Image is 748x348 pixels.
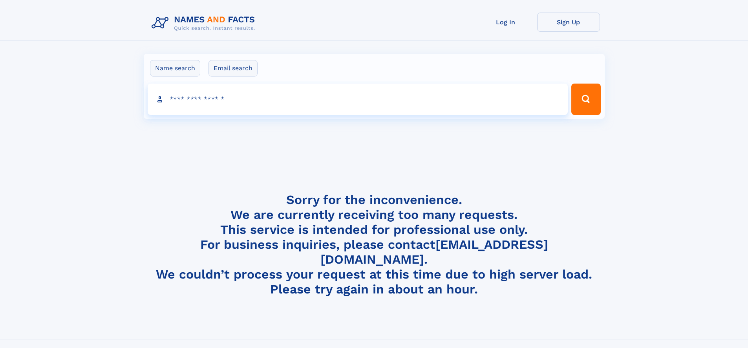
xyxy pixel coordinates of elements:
[148,13,262,34] img: Logo Names and Facts
[537,13,600,32] a: Sign Up
[148,192,600,297] h4: Sorry for the inconvenience. We are currently receiving too many requests. This service is intend...
[208,60,258,77] label: Email search
[150,60,200,77] label: Name search
[148,84,568,115] input: search input
[320,237,548,267] a: [EMAIL_ADDRESS][DOMAIN_NAME]
[474,13,537,32] a: Log In
[571,84,600,115] button: Search Button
